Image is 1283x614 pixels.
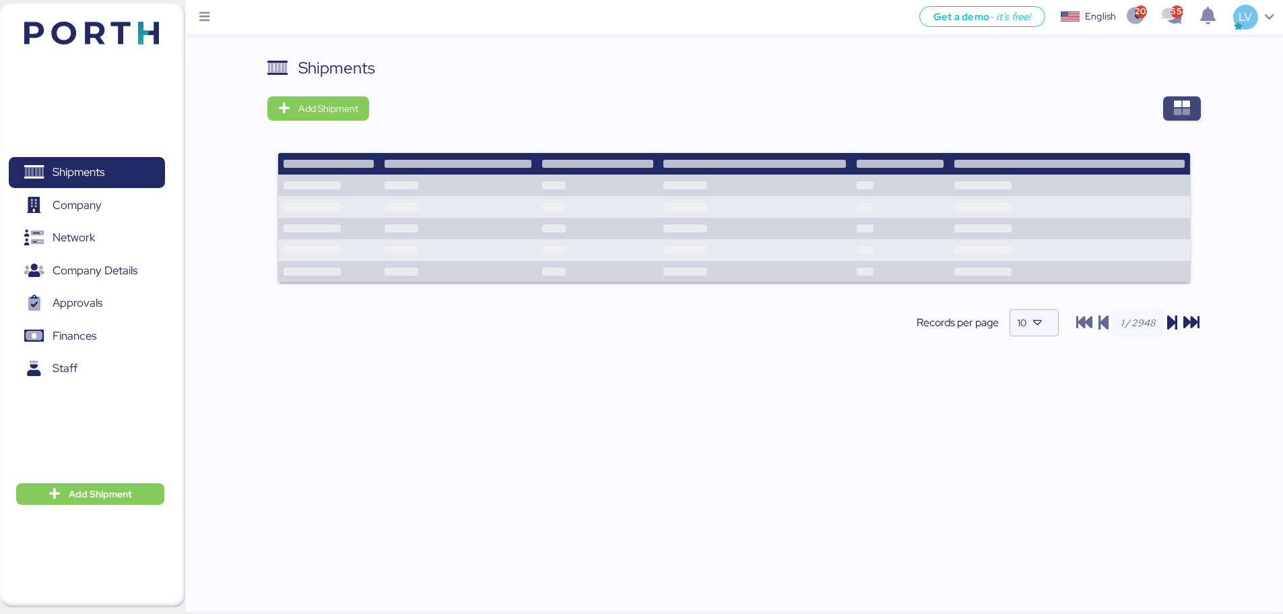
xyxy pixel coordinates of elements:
[53,293,102,313] span: Approvals
[1085,9,1116,24] div: English
[53,162,104,182] span: Shipments
[53,195,102,215] span: Company
[9,222,165,253] a: Network
[298,100,358,117] span: Add Shipment
[1239,8,1252,26] span: LV
[9,320,165,351] a: Finances
[1018,317,1026,329] span: 10
[1113,309,1163,336] input: 1 / 2948
[298,56,375,80] div: Shipments
[9,157,165,188] a: Shipments
[9,353,165,384] a: Staff
[53,359,77,378] span: Staff
[53,261,137,280] span: Company Details
[267,96,369,121] button: Add Shipment
[9,189,165,220] a: Company
[9,255,165,286] a: Company Details
[53,326,96,346] span: Finances
[53,228,95,247] span: Network
[69,486,132,502] span: Add Shipment
[9,288,165,319] a: Approvals
[193,6,216,29] button: Menu
[917,315,999,331] span: Records per page
[16,483,164,505] button: Add Shipment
